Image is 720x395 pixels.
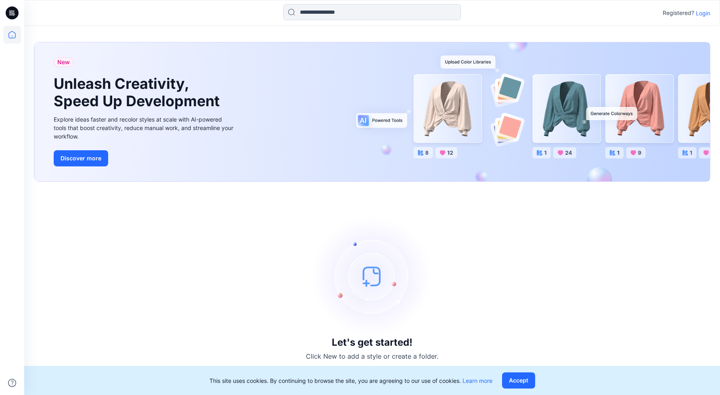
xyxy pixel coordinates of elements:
p: This site uses cookies. By continuing to browse the site, you are agreeing to our use of cookies. [209,376,492,385]
img: empty-state-image.svg [312,216,433,337]
button: Discover more [54,150,108,166]
button: Accept [502,372,535,389]
p: Click New to add a style or create a folder. [306,351,438,361]
span: New [57,57,70,67]
h3: Let's get started! [332,337,412,348]
a: Learn more [463,377,492,384]
h1: Unleash Creativity, Speed Up Development [54,75,223,110]
p: Registered? [663,8,694,18]
a: Discover more [54,150,235,166]
p: Login [696,9,710,17]
div: Explore ideas faster and recolor styles at scale with AI-powered tools that boost creativity, red... [54,115,235,141]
